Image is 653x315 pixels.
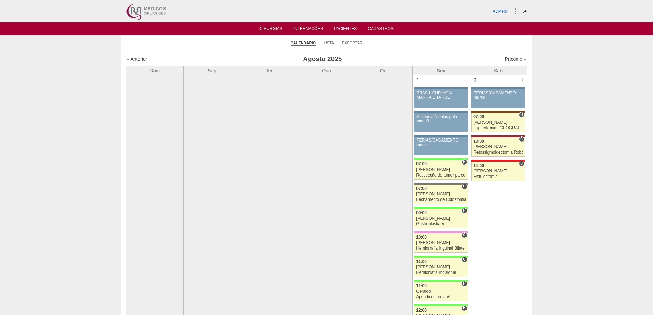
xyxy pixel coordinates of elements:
[414,111,468,113] div: Key: Aviso
[416,295,466,299] div: Apendicectomia VL
[416,265,466,269] div: [PERSON_NAME]
[493,9,508,14] a: ADMRR
[414,113,468,132] a: Ausência Nicolas pela manhã
[473,114,484,119] span: 07:00
[334,26,357,33] a: Pacientes
[473,145,523,149] div: [PERSON_NAME]
[416,289,466,294] div: Geraldo
[473,126,523,130] div: Laparotomia, [GEOGRAPHIC_DATA], Drenagem, Bridas
[416,222,466,226] div: Gastroplastia VL
[414,233,468,253] a: C 10:00 [PERSON_NAME] Herniorrafia Inguinal Bilateral
[523,9,527,13] i: Sair
[416,192,466,196] div: [PERSON_NAME]
[241,66,298,75] th: Ter
[342,40,363,45] a: Exportar
[414,160,468,180] a: H 07:00 [PERSON_NAME] Ressecção de tumor parede abdominal pélvica
[471,160,525,162] div: Key: Assunção
[473,150,523,155] div: Retossigmoidectomia Robótica
[473,120,523,125] div: [PERSON_NAME]
[519,112,524,118] span: Hospital
[505,56,526,62] a: Próximo »
[324,40,334,45] a: Lista
[473,174,523,179] div: Fistulectomia
[416,308,427,313] span: 12:00
[183,66,241,75] th: Seg
[414,185,468,204] a: C 07:00 [PERSON_NAME] Fechamento de Colostomia ou Enterostomia
[416,259,427,264] span: 11:00
[416,197,466,202] div: Fechamento de Colostomia ou Enterostomia
[291,40,316,46] a: Calendário
[414,231,468,233] div: Key: Albert Einstein
[414,209,468,228] a: H 09:00 [PERSON_NAME] Gastroplastia VL
[127,56,147,62] a: « Anterior
[416,173,466,178] div: Ressecção de tumor parede abdominal pélvica
[368,26,394,33] a: Cadastros
[520,75,525,84] div: +
[293,26,323,33] a: Internações
[413,75,423,86] div: 1
[414,258,468,277] a: C 11:00 [PERSON_NAME] Herniorrafia Incisional
[519,161,524,166] span: Consultório
[474,91,523,100] div: FÉRIAS/CASAMENTO murilo
[412,66,470,75] th: Sex
[414,280,468,282] div: Key: Brasil
[416,161,427,166] span: 07:00
[519,136,524,142] span: Consultório
[416,270,466,275] div: Herniorrafia Incisional
[414,87,468,89] div: Key: Aviso
[473,169,523,173] div: [PERSON_NAME]
[414,89,468,108] a: BRASIL CURINGA/ MANHÃ E TARDE
[473,163,484,168] span: 14:00
[473,139,484,144] span: 13:00
[416,210,427,215] span: 09:00
[470,66,527,75] th: Sáb
[416,241,466,245] div: [PERSON_NAME]
[414,207,468,209] div: Key: Brasil
[471,87,525,89] div: Key: Aviso
[471,135,525,137] div: Key: Sírio Libanês
[416,138,465,147] div: FÉRIAS/CASAMENTO murilo
[416,114,465,123] div: Ausência Nicolas pela manhã
[416,216,466,221] div: [PERSON_NAME]
[414,137,468,155] a: FÉRIAS/CASAMENTO murilo
[462,75,468,84] div: +
[471,137,525,157] a: C 13:00 [PERSON_NAME] Retossigmoidectomia Robótica
[416,246,466,251] div: Herniorrafia Inguinal Bilateral
[414,282,468,301] a: H 11:00 Geraldo Apendicectomia VL
[414,135,468,137] div: Key: Aviso
[462,232,467,238] span: Consultório
[462,257,467,262] span: Consultório
[462,281,467,287] span: Hospital
[259,26,282,32] a: Cirurgias
[462,305,467,311] span: Hospital
[462,208,467,214] span: Hospital
[355,66,412,75] th: Qui
[126,66,183,75] th: Dom
[222,54,422,64] h3: Agosto 2025
[416,91,465,100] div: BRASIL CURINGA/ MANHÃ E TARDE
[462,159,467,165] span: Hospital
[470,75,481,86] div: 2
[414,304,468,306] div: Key: Brasil
[414,183,468,185] div: Key: Santa Catarina
[414,256,468,258] div: Key: Brasil
[471,113,525,132] a: H 07:00 [PERSON_NAME] Laparotomia, [GEOGRAPHIC_DATA], Drenagem, Bridas
[471,89,525,108] a: FÉRIAS/CASAMENTO murilo
[298,66,355,75] th: Qua
[462,184,467,189] span: Consultório
[416,235,427,240] span: 10:00
[414,158,468,160] div: Key: Brasil
[416,168,466,172] div: [PERSON_NAME]
[416,186,427,191] span: 07:00
[471,162,525,181] a: C 14:00 [PERSON_NAME] Fistulectomia
[471,111,525,113] div: Key: Santa Joana
[416,283,427,288] span: 11:00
